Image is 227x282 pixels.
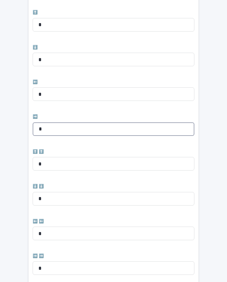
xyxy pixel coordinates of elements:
[33,115,38,119] span: ➡️
[33,254,44,258] span: ➡️ ➡️
[33,80,38,84] span: ⬅️
[33,11,38,15] span: ⬆️
[33,184,44,189] span: ⬇️ ⬇️
[33,219,44,224] span: ⬅️ ⬅️
[33,46,38,50] span: ⬇️
[33,150,44,154] span: ⬆️ ⬆️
